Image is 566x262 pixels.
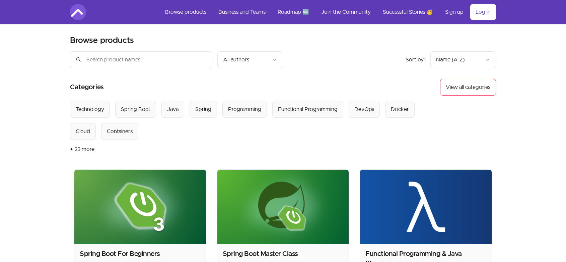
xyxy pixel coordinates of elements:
h2: Browse products [70,35,134,46]
div: DevOps [354,105,374,113]
div: Containers [107,127,133,136]
h2: Categories [70,79,104,96]
a: Log in [470,4,496,20]
div: Docker [391,105,409,113]
div: Programming [228,105,261,113]
a: Business and Teams [213,4,271,20]
input: Search product names [70,51,212,68]
div: Functional Programming [278,105,338,113]
img: Product image for Spring Boot For Beginners [74,170,206,244]
nav: Main [160,4,496,20]
a: Successful Stories 🥳 [377,4,438,20]
button: + 23 more [70,140,94,159]
img: Product image for Functional Programming & Java Streams [360,170,492,244]
img: Product image for Spring Boot Master Class [217,170,349,244]
a: Sign up [440,4,469,20]
div: Spring Boot [121,105,150,113]
a: Browse products [160,4,212,20]
div: Java [167,105,179,113]
div: Cloud [76,127,90,136]
button: View all categories [440,79,496,96]
button: Filter by author [217,51,283,68]
span: search [75,55,81,64]
h2: Spring Boot For Beginners [80,249,201,259]
div: Spring [195,105,211,113]
a: Roadmap 🆕 [272,4,314,20]
img: Amigoscode logo [70,4,86,20]
button: Product sort options [430,51,496,68]
div: Technology [76,105,104,113]
span: Sort by: [406,57,425,62]
h2: Spring Boot Master Class [223,249,344,259]
a: Join the Community [316,4,376,20]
